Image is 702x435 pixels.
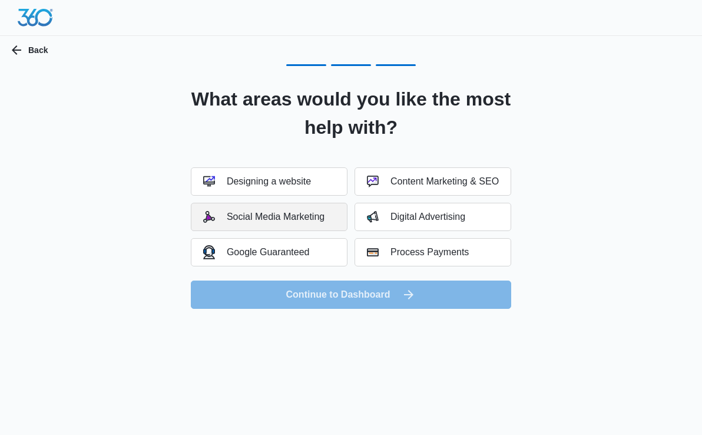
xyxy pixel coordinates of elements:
[176,85,526,141] h2: What areas would you like the most help with?
[355,203,511,231] button: Digital Advertising
[367,246,469,258] div: Process Payments
[355,167,511,196] button: Content Marketing & SEO
[367,176,499,187] div: Content Marketing & SEO
[191,238,347,266] button: Google Guaranteed
[355,238,511,266] button: Process Payments
[191,203,347,231] button: Social Media Marketing
[203,211,324,223] div: Social Media Marketing
[191,167,347,196] button: Designing a website
[203,176,311,187] div: Designing a website
[203,245,310,259] div: Google Guaranteed
[367,211,465,223] div: Digital Advertising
